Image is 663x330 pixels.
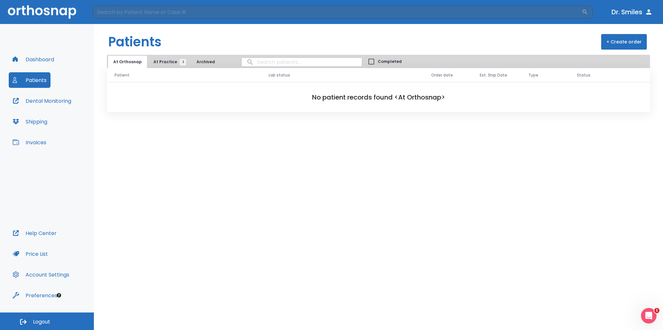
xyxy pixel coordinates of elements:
[9,114,51,129] button: Shipping
[33,318,50,325] span: Logout
[577,72,590,78] span: Status
[9,135,50,150] button: Invoices
[108,32,162,52] h1: Patients
[9,93,75,109] button: Dental Monitoring
[9,246,52,262] button: Price List
[93,6,582,18] input: Search by Patient Name or Case #
[641,308,657,324] iframe: Intercom live chat
[108,56,223,68] div: tabs
[9,52,58,67] button: Dashboard
[269,72,290,78] span: Lab status
[180,59,186,65] span: 2
[9,288,61,303] button: Preferences
[654,308,659,313] span: 1
[480,72,507,78] span: Est. Ship Date
[115,72,129,78] span: Patient
[601,34,647,50] button: + Create order
[528,72,538,78] span: Type
[117,92,640,102] h2: No patient records found <At Orthosnap>
[9,267,73,282] button: Account Settings
[108,56,147,68] button: At Orthosnap
[56,292,62,298] div: Tooltip anchor
[8,5,76,18] img: Orthosnap
[378,59,402,65] span: Completed
[189,56,222,68] button: Archived
[9,72,51,88] button: Patients
[9,225,61,241] button: Help Center
[431,72,453,78] span: Order date
[153,59,183,65] span: At Practice
[609,6,655,18] button: Dr. Smiles
[242,56,362,68] input: search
